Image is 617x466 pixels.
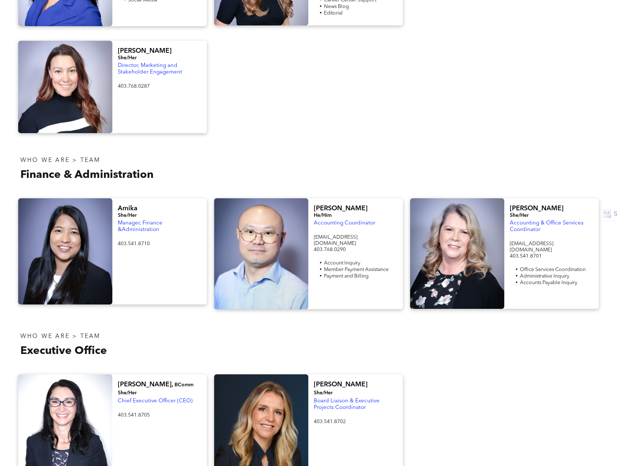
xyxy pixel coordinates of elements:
[510,254,542,259] span: 403.541.8701
[510,220,584,232] span: Accounting & Office Services Coordinator
[118,84,150,89] span: 403.768.0287
[324,267,389,272] span: Member Payment Assistance
[118,220,163,232] span: Manager, Finance &Administration
[324,260,360,266] span: Account Inquiry
[520,280,577,285] span: Accounts Payable Inquiry
[510,241,553,252] span: [EMAIL_ADDRESS][DOMAIN_NAME]
[314,235,357,246] span: [EMAIL_ADDRESS][DOMAIN_NAME]
[20,158,100,163] span: WHO WE ARE > TEAM
[118,213,137,218] span: She/Her
[118,63,182,75] span: Director, Marketing and Stakeholder Engagement
[510,213,529,218] span: She/Her
[314,220,375,226] span: Accounting Coordinator
[314,419,346,424] span: 403.541.8702
[20,346,107,357] span: Executive Office
[510,205,564,212] span: [PERSON_NAME]
[118,381,173,388] span: [PERSON_NAME],
[314,398,380,410] span: Board Liaison & Executive Projects Coordinator
[520,267,586,272] span: Office Services Coordination
[324,11,343,16] span: Editorial
[324,274,369,279] span: Payment and Billing
[314,205,368,212] span: [PERSON_NAME]
[118,398,193,404] span: Chief Executive Officer (CEO)
[314,213,332,218] span: He/Him
[118,413,150,418] span: 403.541.8705
[314,390,333,395] span: She/Her
[118,55,137,60] span: She/Her
[118,48,172,54] span: [PERSON_NAME]
[118,241,150,246] span: 403.541.8710
[520,274,569,279] span: Administrative Inquiry
[314,247,346,252] span: 403.768.0290
[20,170,153,180] span: Finance & Administration
[314,381,368,388] span: [PERSON_NAME]
[20,334,100,339] span: WHO WE ARE > TEAM
[324,4,349,9] span: News Blog
[118,205,137,212] span: Amika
